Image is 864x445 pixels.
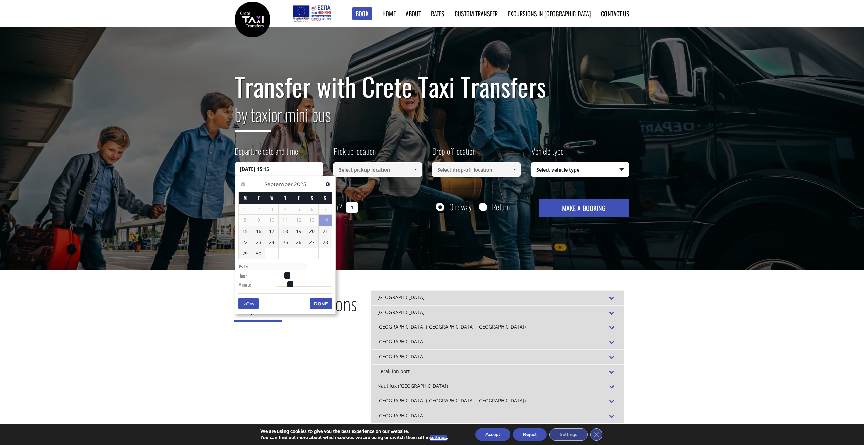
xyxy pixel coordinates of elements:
p: You can find out more about which cookies we are using or switch them off in . [260,435,448,441]
span: Saturday [311,194,313,201]
button: MAKE A BOOKING [539,199,629,217]
label: Pick up location [333,145,376,162]
a: About [406,9,421,18]
h2: Destinations [234,290,357,327]
img: Crete Taxi Transfers | Safe Taxi Transfer Services from to Heraklion Airport, Chania Airport, Ret... [235,2,270,37]
a: Rates [431,9,444,18]
a: 14 [319,215,332,226]
span: 3 [265,204,278,215]
div: [GEOGRAPHIC_DATA] ([GEOGRAPHIC_DATA], [GEOGRAPHIC_DATA]) [371,394,624,409]
span: Monday [244,194,247,201]
span: Previous [240,182,246,187]
button: Reject [513,428,547,441]
span: 9 [252,215,265,226]
a: 20 [305,226,319,237]
input: Select drop-off location [432,162,521,177]
div: [GEOGRAPHIC_DATA] [371,290,624,305]
span: Thursday [284,194,286,201]
dt: Hour [238,272,276,281]
a: Show All Items [410,162,422,177]
span: by taxi [235,102,271,132]
div: [GEOGRAPHIC_DATA] [371,409,624,423]
a: 19 [292,226,305,237]
div: Nautilux ([GEOGRAPHIC_DATA]) [371,379,624,394]
span: 11 [279,215,292,226]
a: 17 [265,226,278,237]
button: Now [238,298,259,309]
div: Heraklion port [371,364,624,379]
span: 6 [305,204,319,215]
div: [GEOGRAPHIC_DATA] [371,305,624,320]
p: We are using cookies to give you the best experience on our website. [260,428,448,435]
a: Home [382,9,396,18]
button: Close GDPR Cookie Banner [590,428,602,441]
a: Show All Items [509,162,520,177]
span: 8 [239,215,252,226]
a: Contact us [601,9,629,18]
a: 26 [292,237,305,248]
button: Accept [475,428,510,441]
span: Tuesday [258,194,260,201]
a: 18 [279,226,292,237]
span: 4 [279,204,292,215]
div: [GEOGRAPHIC_DATA] [371,335,624,349]
span: Next [325,182,330,187]
a: 29 [239,248,252,259]
span: 12 [292,215,305,226]
label: One way [449,203,472,211]
span: 2025 [294,181,306,187]
a: 21 [319,226,332,237]
a: Previous [238,180,247,189]
a: 27 [305,237,319,248]
a: 16 [252,226,265,237]
img: e-bannersEUERDF180X90.jpg [292,3,332,24]
span: Popular [234,291,282,322]
button: Settings [549,428,588,441]
label: Drop off location [432,145,476,162]
span: Select vehicle type [531,163,629,177]
div: [GEOGRAPHIC_DATA] ([GEOGRAPHIC_DATA], [GEOGRAPHIC_DATA]) [371,320,624,335]
label: Departure date and time [235,145,298,162]
a: 28 [319,237,332,248]
button: Done [310,298,332,309]
button: settings [430,435,447,441]
a: 15 [239,226,252,237]
a: 30 [252,248,265,259]
a: Custom Transfer [455,9,498,18]
span: 10 [265,215,278,226]
h2: or mini bus [235,101,629,137]
a: Excursions in [GEOGRAPHIC_DATA] [508,9,591,18]
span: 1 [239,204,252,215]
span: Sunday [324,194,326,201]
a: 24 [265,237,278,248]
span: Wednesday [270,194,273,201]
a: 22 [239,237,252,248]
span: 13 [305,215,319,226]
dt: Minute [238,281,276,290]
a: Next [323,180,332,189]
input: Select pickup location [333,162,422,177]
a: 23 [252,237,265,248]
label: Return [492,203,510,211]
span: 7 [319,204,332,215]
a: 25 [279,237,292,248]
a: Crete Taxi Transfers | Safe Taxi Transfer Services from to Heraklion Airport, Chania Airport, Ret... [235,15,270,22]
span: 2 [252,204,265,215]
h1: Transfer with Crete Taxi Transfers [235,72,629,101]
span: September [264,181,293,187]
div: [GEOGRAPHIC_DATA] [371,349,624,364]
label: Vehicle type [531,145,564,162]
a: Book [352,7,372,20]
span: 5 [292,204,305,215]
span: Friday [298,194,300,201]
